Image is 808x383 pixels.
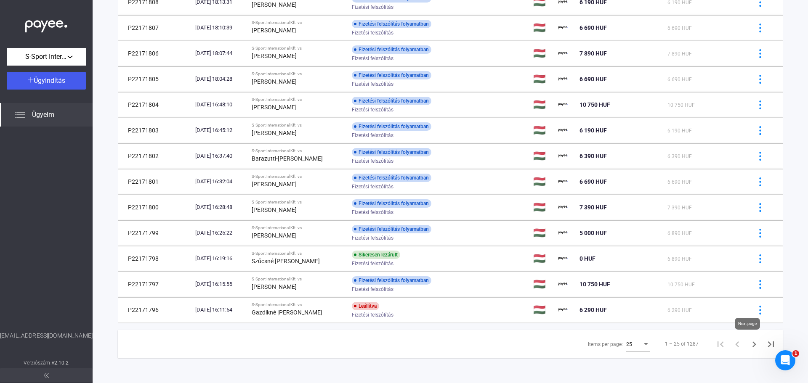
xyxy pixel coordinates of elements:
[558,202,568,212] img: payee-logo
[756,100,765,109] img: more-blue
[352,28,393,38] span: Fizetési felszólítás
[579,255,595,262] span: 0 HUF
[530,92,555,117] td: 🇭🇺
[252,309,322,316] strong: Gazdikné [PERSON_NAME]
[588,339,623,349] div: Items per page:
[195,126,245,135] div: [DATE] 16:45:12
[763,335,779,352] button: Last page
[118,143,192,169] td: P22171802
[751,198,769,216] button: more-blue
[579,204,607,211] span: 7 390 HUF
[195,177,245,186] div: [DATE] 16:32:04
[579,153,607,159] span: 6 390 HUF
[352,302,379,310] div: Leállítva
[756,49,765,58] img: more-blue
[118,272,192,297] td: P22171797
[352,105,393,115] span: Fizetési felszólítás
[252,258,320,264] strong: Szűcsné [PERSON_NAME]
[558,125,568,135] img: payee-logo
[252,206,297,213] strong: [PERSON_NAME]
[756,306,765,314] img: more-blue
[52,360,69,366] strong: v2.10.2
[667,179,692,185] span: 6 690 HUF
[15,110,25,120] img: list.svg
[352,199,431,208] div: Fizetési felszólítás folyamatban
[756,126,765,135] img: more-blue
[667,102,695,108] span: 10 750 HUF
[252,123,345,128] div: S-Sport International Kft. vs
[352,182,393,192] span: Fizetési felszólítás
[252,27,297,34] strong: [PERSON_NAME]
[195,152,245,160] div: [DATE] 16:37:40
[558,23,568,33] img: payee-logo
[252,232,297,239] strong: [PERSON_NAME]
[195,49,245,58] div: [DATE] 18:07:44
[252,71,345,77] div: S-Sport International Kft. vs
[352,97,431,105] div: Fizetési felszólítás folyamatban
[195,254,245,263] div: [DATE] 16:19:16
[579,24,607,31] span: 6 690 HUF
[667,205,692,211] span: 7 390 HUF
[756,177,765,186] img: more-blue
[530,195,555,220] td: 🇭🇺
[352,130,393,140] span: Fizetési felszólítás
[579,101,610,108] span: 10 750 HUF
[579,281,610,288] span: 10 750 HUF
[751,19,769,37] button: more-blue
[558,279,568,289] img: payee-logo
[195,306,245,314] div: [DATE] 16:11:54
[579,76,607,82] span: 6 690 HUF
[352,20,431,28] div: Fizetési felszólítás folyamatban
[352,207,393,217] span: Fizetési felszólítás
[32,110,54,120] span: Ügyeim
[352,79,393,89] span: Fizetési felszólítás
[252,46,345,51] div: S-Sport International Kft. vs
[667,153,692,159] span: 6 390 HUF
[352,53,393,63] span: Fizetési felszólítás
[665,339,699,349] div: 1 – 25 of 1287
[530,41,555,66] td: 🇭🇺
[252,97,345,102] div: S-Sport International Kft. vs
[252,200,345,205] div: S-Sport International Kft. vs
[579,50,607,57] span: 7 890 HUF
[195,24,245,32] div: [DATE] 18:10:39
[751,301,769,319] button: more-blue
[252,225,345,230] div: S-Sport International Kft. vs
[626,339,650,349] mat-select: Items per page:
[352,225,431,233] div: Fizetési felszólítás folyamatban
[252,78,297,85] strong: [PERSON_NAME]
[751,147,769,165] button: more-blue
[252,129,297,136] strong: [PERSON_NAME]
[195,100,245,109] div: [DATE] 16:48:10
[530,220,555,246] td: 🇭🇺
[751,224,769,242] button: more-blue
[667,77,692,82] span: 6 690 HUF
[756,280,765,289] img: more-blue
[558,305,568,315] img: payee-logo
[751,96,769,114] button: more-blue
[667,282,695,288] span: 10 750 HUF
[667,230,692,236] span: 6 890 HUF
[735,318,760,330] div: Next page
[252,155,323,162] strong: Barazutti-[PERSON_NAME]
[252,20,345,25] div: S-Sport International Kft. vs
[626,341,632,347] span: 25
[252,148,345,153] div: S-Sport International Kft. vs
[44,373,49,378] img: arrow-double-left-grey.svg
[579,230,607,236] span: 5 000 HUF
[118,246,192,271] td: P22171798
[25,16,67,33] img: white-payee-white-dot.svg
[7,72,86,90] button: Ügyindítás
[352,259,393,269] span: Fizetési felszólítás
[352,71,431,79] div: Fizetési felszólítás folyamatban
[118,118,192,143] td: P22171803
[729,335,746,352] button: Previous page
[530,143,555,169] td: 🇭🇺
[530,15,555,40] td: 🇭🇺
[558,228,568,238] img: payee-logo
[579,127,607,134] span: 6 190 HUF
[252,302,345,307] div: S-Sport International Kft. vs
[751,70,769,88] button: more-blue
[7,48,86,66] button: S-Sport International Kft.
[558,254,568,264] img: payee-logo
